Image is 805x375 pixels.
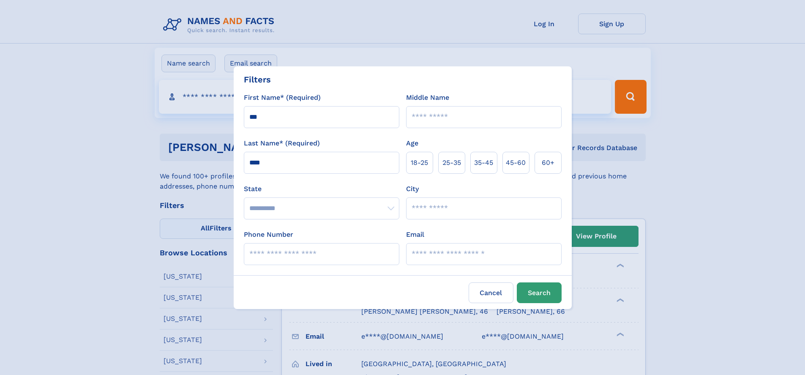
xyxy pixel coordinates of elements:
span: 25‑35 [442,158,461,168]
label: Cancel [469,282,513,303]
span: 60+ [542,158,554,168]
span: 18‑25 [411,158,428,168]
label: State [244,184,399,194]
span: 35‑45 [474,158,493,168]
span: 45‑60 [506,158,526,168]
label: Middle Name [406,93,449,103]
button: Search [517,282,562,303]
label: Age [406,138,418,148]
label: Email [406,230,424,240]
label: Phone Number [244,230,293,240]
label: Last Name* (Required) [244,138,320,148]
div: Filters [244,73,271,86]
label: First Name* (Required) [244,93,321,103]
label: City [406,184,419,194]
